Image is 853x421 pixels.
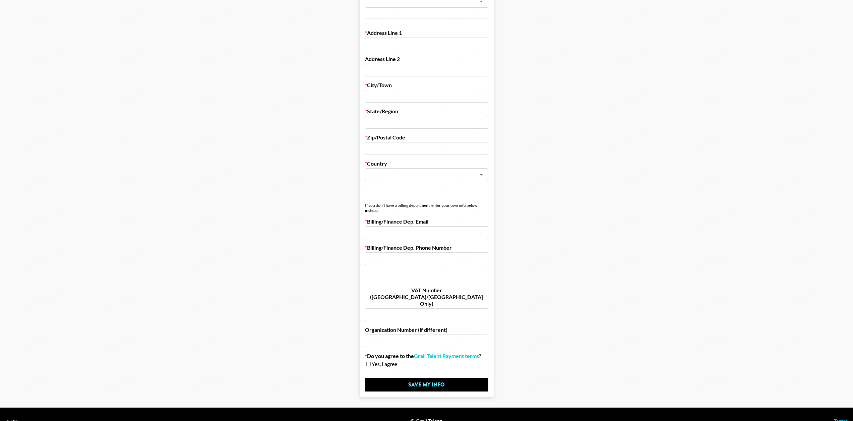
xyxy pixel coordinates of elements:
label: Billing/Finance Dep. Email [365,218,488,225]
input: Save My Info [365,378,488,392]
div: If you don't have a billing department, enter your own info below instead. [365,203,488,213]
label: City/Town [365,82,488,88]
label: Address Line 2 [365,56,488,62]
label: State/Region [365,108,488,115]
a: Grail Talent Payment terms [414,353,479,359]
label: Zip/Postal Code [365,134,488,141]
label: Address Line 1 [365,29,488,36]
span: Yes, I agree [372,361,397,367]
label: Organization Number (if different) [365,326,488,333]
label: Country [365,160,488,167]
label: Do you agree to the ? [365,353,488,359]
label: Billing/Finance Dep. Phone Number [365,244,488,251]
button: Open [477,170,486,179]
label: VAT Number ([GEOGRAPHIC_DATA]/[GEOGRAPHIC_DATA] Only) [365,287,488,307]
